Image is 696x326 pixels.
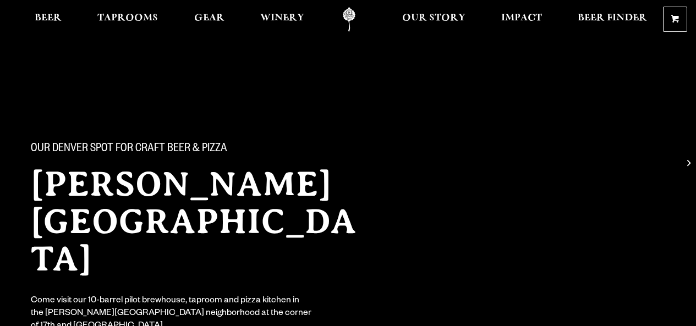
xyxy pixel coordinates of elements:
[35,14,62,23] span: Beer
[253,7,311,32] a: Winery
[501,14,542,23] span: Impact
[578,14,647,23] span: Beer Finder
[31,165,374,278] h2: [PERSON_NAME][GEOGRAPHIC_DATA]
[571,7,654,32] a: Beer Finder
[97,14,158,23] span: Taprooms
[90,7,165,32] a: Taprooms
[494,7,549,32] a: Impact
[395,7,473,32] a: Our Story
[187,7,232,32] a: Gear
[328,7,370,32] a: Odell Home
[28,7,69,32] a: Beer
[31,142,227,157] span: Our Denver spot for craft beer & pizza
[194,14,224,23] span: Gear
[402,14,465,23] span: Our Story
[260,14,304,23] span: Winery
